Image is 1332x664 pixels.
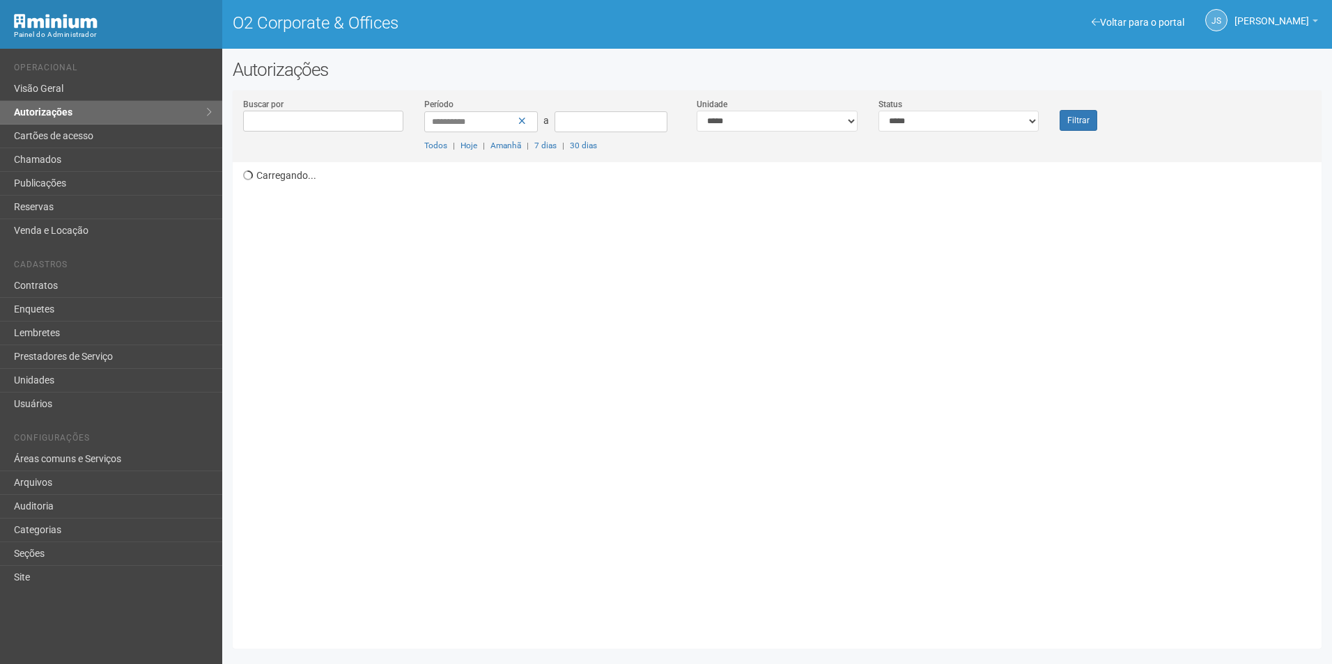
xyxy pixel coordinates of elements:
[14,63,212,77] li: Operacional
[570,141,597,150] a: 30 dias
[14,14,98,29] img: Minium
[424,98,454,111] label: Período
[243,98,284,111] label: Buscar por
[233,59,1322,80] h2: Autorizações
[543,115,549,126] span: a
[1234,17,1318,29] a: [PERSON_NAME]
[460,141,477,150] a: Hoje
[243,162,1322,638] div: Carregando...
[562,141,564,150] span: |
[490,141,521,150] a: Amanhã
[1205,9,1228,31] a: JS
[14,433,212,448] li: Configurações
[483,141,485,150] span: |
[14,260,212,274] li: Cadastros
[878,98,902,111] label: Status
[1092,17,1184,28] a: Voltar para o portal
[424,141,447,150] a: Todos
[233,14,767,32] h1: O2 Corporate & Offices
[1060,110,1097,131] button: Filtrar
[453,141,455,150] span: |
[534,141,557,150] a: 7 dias
[1234,2,1309,26] span: Jeferson Souza
[527,141,529,150] span: |
[14,29,212,41] div: Painel do Administrador
[697,98,727,111] label: Unidade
